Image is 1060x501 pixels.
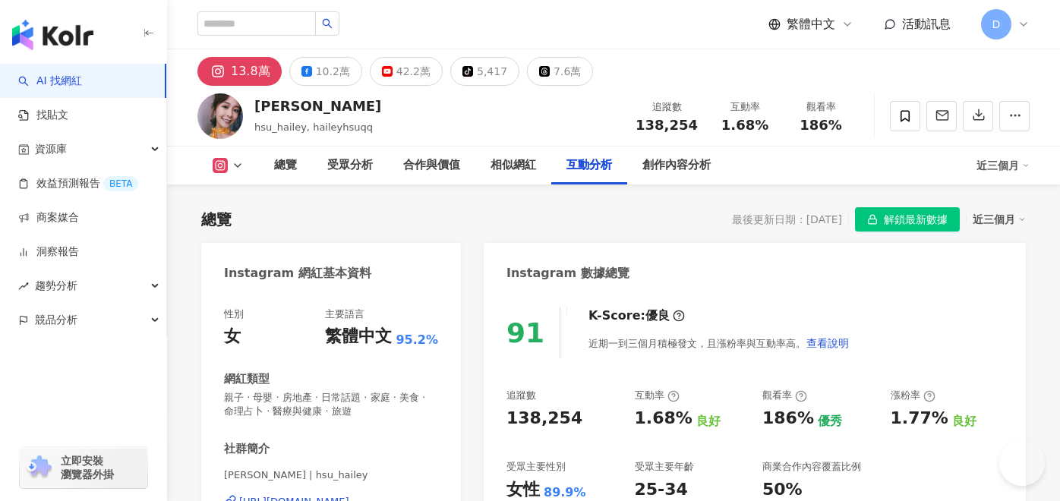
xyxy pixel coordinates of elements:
[477,61,507,82] div: 5,417
[396,332,438,348] span: 95.2%
[787,16,835,33] span: 繁體中文
[491,156,536,175] div: 相似網紅
[588,307,685,324] div: K-Score :
[224,441,270,457] div: 社群簡介
[635,389,680,402] div: 互動率
[527,57,593,86] button: 7.6萬
[61,454,114,481] span: 立即安裝 瀏覽器外掛
[197,93,243,139] img: KOL Avatar
[20,447,147,488] a: chrome extension立即安裝 瀏覽器外掛
[24,455,54,480] img: chrome extension
[254,121,373,133] span: hsu_hailey, haileyhsuqq
[952,413,976,430] div: 良好
[18,281,29,291] span: rise
[636,117,698,133] span: 138,254
[35,269,77,303] span: 趨勢分析
[254,96,381,115] div: [PERSON_NAME]
[806,337,849,349] span: 查看說明
[35,132,67,166] span: 資源庫
[976,153,1030,178] div: 近三個月
[721,118,768,133] span: 1.68%
[588,328,850,358] div: 近期一到三個月積極發文，且漲粉率與互動率高。
[327,156,373,175] div: 受眾分析
[855,207,960,232] button: 解鎖最新數據
[224,325,241,348] div: 女
[18,108,68,123] a: 找貼文
[506,317,544,348] div: 91
[224,468,438,482] span: [PERSON_NAME] | hsu_hailey
[224,391,438,418] span: 親子 · 母嬰 · 房地產 · 日常話題 · 家庭 · 美食 · 命理占卜 · 醫療與健康 · 旅遊
[396,61,431,82] div: 42.2萬
[762,460,861,474] div: 商業合作內容覆蓋比例
[12,20,93,50] img: logo
[762,389,807,402] div: 觀看率
[636,99,698,115] div: 追蹤數
[999,440,1045,486] iframe: Help Scout Beacon - Open
[18,244,79,260] a: 洞察報告
[642,156,711,175] div: 創作內容分析
[325,307,364,321] div: 主要語言
[645,307,670,324] div: 優良
[792,99,850,115] div: 觀看率
[450,57,519,86] button: 5,417
[884,208,948,232] span: 解鎖最新數據
[224,265,371,282] div: Instagram 網紅基本資料
[762,407,814,430] div: 186%
[18,210,79,225] a: 商案媒合
[554,61,581,82] div: 7.6萬
[732,213,842,225] div: 最後更新日期：[DATE]
[322,18,333,29] span: search
[806,328,850,358] button: 查看說明
[716,99,774,115] div: 互動率
[566,156,612,175] div: 互動分析
[18,74,82,89] a: searchAI 找網紅
[902,17,951,31] span: 活動訊息
[231,61,270,82] div: 13.8萬
[224,371,270,387] div: 網紅類型
[201,209,232,230] div: 總覽
[197,57,282,86] button: 13.8萬
[274,156,297,175] div: 總覽
[403,156,460,175] div: 合作與價值
[635,460,694,474] div: 受眾主要年齡
[35,303,77,337] span: 競品分析
[992,16,1001,33] span: D
[224,307,244,321] div: 性別
[544,484,586,501] div: 89.9%
[973,210,1026,229] div: 近三個月
[316,61,350,82] div: 10.2萬
[506,407,582,430] div: 138,254
[325,325,392,348] div: 繁體中文
[18,176,138,191] a: 效益預測報告BETA
[696,413,721,430] div: 良好
[289,57,362,86] button: 10.2萬
[506,389,536,402] div: 追蹤數
[818,413,842,430] div: 優秀
[891,407,948,430] div: 1.77%
[800,118,842,133] span: 186%
[370,57,443,86] button: 42.2萬
[891,389,935,402] div: 漲粉率
[506,460,566,474] div: 受眾主要性別
[506,265,629,282] div: Instagram 數據總覽
[635,407,692,430] div: 1.68%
